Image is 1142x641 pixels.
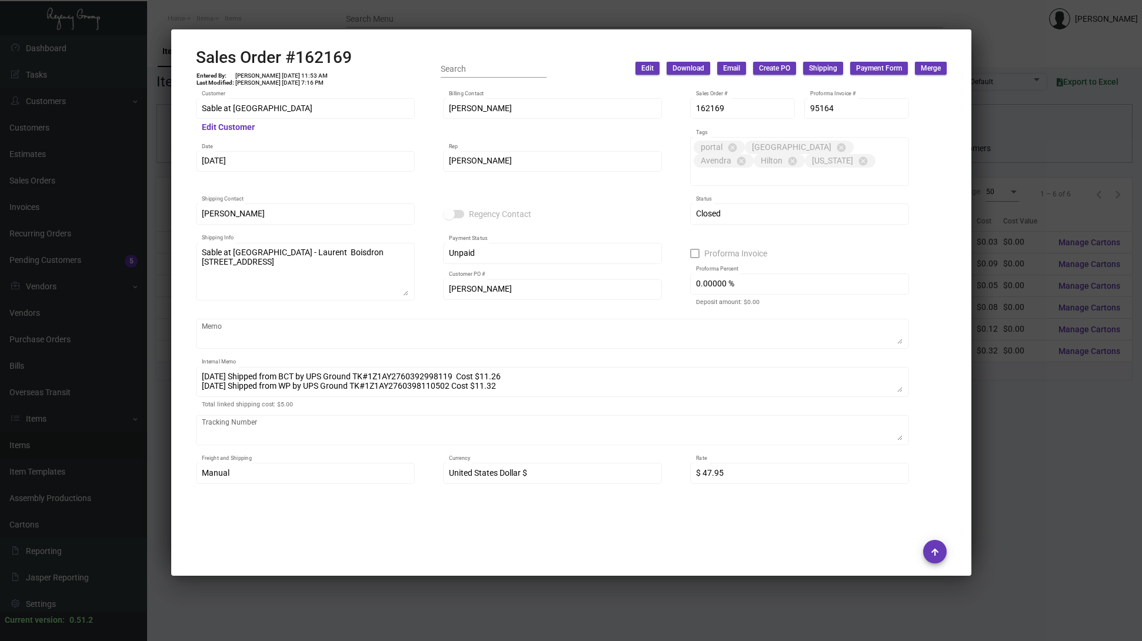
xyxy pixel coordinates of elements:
[694,141,745,154] mat-chip: portal
[787,156,798,166] mat-icon: cancel
[202,401,293,408] mat-hint: Total linked shipping cost: $5.00
[759,64,790,74] span: Create PO
[202,468,229,478] span: Manual
[723,64,740,74] span: Email
[641,64,654,74] span: Edit
[196,79,235,86] td: Last Modified:
[836,142,847,153] mat-icon: cancel
[696,209,721,218] span: Closed
[915,62,947,75] button: Merge
[694,154,754,168] mat-chip: Avendra
[753,62,796,75] button: Create PO
[469,207,531,221] span: Regency Contact
[696,299,760,306] mat-hint: Deposit amount: $0.00
[717,62,746,75] button: Email
[805,154,875,168] mat-chip: [US_STATE]
[69,614,93,626] div: 0.51.2
[856,64,902,74] span: Payment Form
[803,62,843,75] button: Shipping
[850,62,908,75] button: Payment Form
[727,142,738,153] mat-icon: cancel
[5,614,65,626] div: Current version:
[667,62,710,75] button: Download
[672,64,704,74] span: Download
[235,72,328,79] td: [PERSON_NAME] [DATE] 11:53 AM
[809,64,837,74] span: Shipping
[196,72,235,79] td: Entered By:
[754,154,805,168] mat-chip: Hilton
[235,79,328,86] td: [PERSON_NAME] [DATE] 7:16 PM
[736,156,747,166] mat-icon: cancel
[196,48,352,68] h2: Sales Order #162169
[745,141,854,154] mat-chip: [GEOGRAPHIC_DATA]
[921,64,941,74] span: Merge
[635,62,660,75] button: Edit
[704,246,767,261] span: Proforma Invoice
[202,123,255,132] mat-hint: Edit Customer
[858,156,868,166] mat-icon: cancel
[449,248,475,258] span: Unpaid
